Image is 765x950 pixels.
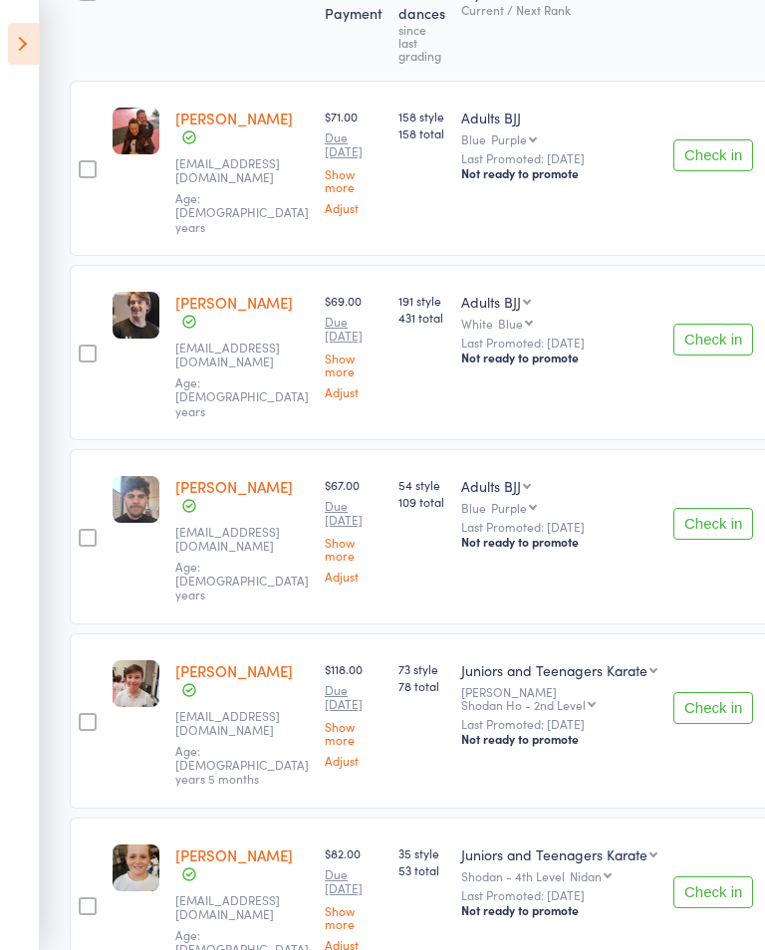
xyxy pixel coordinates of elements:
div: Shodan - 4th Level [461,869,657,882]
div: White [461,317,657,330]
span: 191 style [398,292,445,309]
img: image1730173570.png [113,476,159,523]
span: 109 total [398,493,445,510]
a: Show more [325,352,382,377]
img: image1616810445.png [113,108,159,154]
div: $67.00 [325,476,382,583]
img: image1617416819.png [113,844,159,891]
small: prentice_evans@hotmail.com [175,893,305,922]
small: Due [DATE] [325,499,382,528]
a: [PERSON_NAME] [175,476,293,497]
div: Current / Next Rank [461,3,657,16]
div: Nidan [570,869,602,882]
a: Show more [325,720,382,746]
img: image1730786227.png [113,292,159,339]
span: 35 style [398,844,445,861]
a: [PERSON_NAME] [175,660,293,681]
a: [PERSON_NAME] [175,844,293,865]
div: Shodan Ho - 2nd Level [461,698,586,711]
div: Not ready to promote [461,350,657,365]
div: Adults BJJ [461,292,521,312]
span: 53 total [398,861,445,878]
span: 158 style [398,108,445,124]
div: $71.00 [325,108,382,214]
a: Adjust [325,385,382,398]
a: Adjust [325,754,382,767]
div: Purple [491,132,527,145]
small: Due [DATE] [325,130,382,159]
small: Last Promoted: [DATE] [461,336,657,350]
div: Juniors and Teenagers Karate [461,660,647,680]
small: Last Promoted: [DATE] [461,151,657,165]
div: Juniors and Teenagers Karate [461,844,647,864]
img: image1619225574.png [113,660,159,707]
small: jakeamobbs@gmail.com [175,525,305,554]
a: Show more [325,167,382,193]
div: Not ready to promote [461,902,657,918]
div: Blue [461,501,657,514]
a: [PERSON_NAME] [175,292,293,313]
small: Due [DATE] [325,867,382,896]
button: Check in [673,692,753,724]
div: Adults BJJ [461,476,521,496]
div: Not ready to promote [461,165,657,181]
small: Last Promoted: [DATE] [461,520,657,534]
span: Age: [DEMOGRAPHIC_DATA] years [175,558,309,603]
button: Check in [673,876,753,908]
div: $69.00 [325,292,382,398]
span: 73 style [398,660,445,677]
span: 431 total [398,309,445,326]
div: [PERSON_NAME] [461,685,657,711]
a: Adjust [325,201,382,214]
span: Age: [DEMOGRAPHIC_DATA] years [175,373,309,419]
button: Check in [673,139,753,171]
small: email.jasondowns@gmail.com [175,156,305,185]
div: Not ready to promote [461,534,657,550]
small: Last Promoted: [DATE] [461,717,657,731]
a: Show more [325,904,382,930]
div: Blue [461,132,657,145]
a: Adjust [325,570,382,583]
button: Check in [673,324,753,356]
a: [PERSON_NAME] [175,108,293,128]
small: Due [DATE] [325,683,382,712]
span: Age: [DEMOGRAPHIC_DATA] years [175,189,309,235]
div: Not ready to promote [461,731,657,747]
small: Due [DATE] [325,315,382,344]
div: since last grading [398,23,445,62]
div: $118.00 [325,660,382,767]
div: Adults BJJ [461,108,657,127]
span: 78 total [398,677,445,694]
small: fionajmurray@outlook.com [175,709,305,738]
button: Check in [673,508,753,540]
span: 54 style [398,476,445,493]
a: Show more [325,536,382,562]
span: Age: [DEMOGRAPHIC_DATA] years 5 months [175,742,309,788]
span: 158 total [398,124,445,141]
small: Aidan.Loughlin2@gmail.com [175,341,305,369]
small: Last Promoted: [DATE] [461,888,657,902]
div: Purple [491,501,527,514]
div: Blue [498,317,523,330]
